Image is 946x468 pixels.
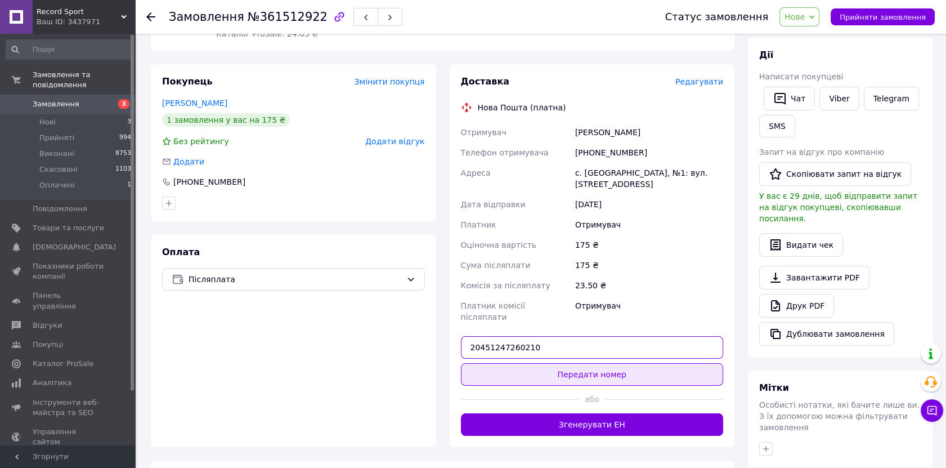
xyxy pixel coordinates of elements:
span: Додати [173,157,204,166]
span: Отримувач [461,128,506,137]
div: Повернутися назад [146,11,155,23]
span: Без рейтингу [173,137,229,146]
button: Чат з покупцем [921,399,943,422]
span: Замовлення [169,10,244,24]
span: [DEMOGRAPHIC_DATA] [33,242,116,252]
span: Післяплата [189,273,402,286]
a: Viber [819,87,859,110]
div: 175 ₴ [573,255,725,275]
span: Замовлення та повідомлення [33,70,135,90]
span: Панель управління [33,291,104,311]
div: [PERSON_NAME] [573,122,725,142]
span: Написати покупцеві [759,72,843,81]
button: Згенерувати ЕН [461,413,724,436]
span: 3 [118,99,129,109]
span: Платник [461,220,496,229]
div: Отримувач [573,296,725,327]
span: Телефон отримувача [461,148,549,157]
span: Мітки [759,382,789,393]
div: 23.50 ₴ [573,275,725,296]
div: 1 замовлення у вас на 175 ₴ [162,113,290,127]
a: Друк PDF [759,294,834,318]
span: Показники роботи компанії [33,261,104,282]
span: Оплата [162,247,200,257]
span: Товари та послуги [33,223,104,233]
input: Пошук [6,39,132,60]
span: У вас є 29 днів, щоб відправити запит на відгук покупцеві, скопіювавши посилання. [759,191,917,223]
button: Дублювати замовлення [759,322,894,346]
div: 175 ₴ [573,235,725,255]
span: Виконані [39,149,74,159]
a: Завантажити PDF [759,266,869,289]
span: Каталог ProSale: 24.05 ₴ [216,29,318,38]
span: Нові [39,117,56,127]
span: Каталог ProSale [33,359,93,369]
span: Запит на відгук про компанію [759,148,884,157]
span: №361512922 [248,10,328,24]
span: 3 [127,117,131,127]
a: [PERSON_NAME] [162,99,227,108]
span: Повідомлення [33,204,87,214]
span: Доставка [461,76,510,87]
div: с. [GEOGRAPHIC_DATA], №1: вул. [STREET_ADDRESS] [573,163,725,194]
span: Record Sport [37,7,121,17]
span: Дата відправки [461,200,526,209]
span: Сума післяплати [461,261,531,270]
span: Скасовані [39,164,78,175]
span: Аналітика [33,378,71,388]
button: Скопіювати запит на відгук [759,162,911,186]
span: 994 [119,133,131,143]
div: [DATE] [573,194,725,215]
span: Прийняті [39,133,74,143]
span: Оплачені [39,180,75,190]
span: 1 [127,180,131,190]
span: Платник комісії післяплати [461,301,525,322]
span: Особисті нотатки, які бачите лише ви. З їх допомогою можна фільтрувати замовлення [759,400,920,432]
input: Номер експрес-накладної [461,336,724,359]
span: Редагувати [675,77,723,86]
span: Покупець [162,76,213,87]
span: Відгуки [33,320,62,331]
button: Передати номер [461,363,724,386]
span: Дії [759,50,773,60]
span: Додати відгук [365,137,424,146]
div: Нова Пошта (платна) [475,102,569,113]
span: Адреса [461,168,491,177]
div: Статус замовлення [665,11,769,23]
span: Інструменти веб-майстра та SEO [33,398,104,418]
span: Покупці [33,340,63,350]
div: Ваш ID: 3437971 [37,17,135,27]
span: Нове [784,12,805,21]
span: Змінити покупця [355,77,425,86]
span: Комісія за післяплату [461,281,550,290]
span: Прийняти замовлення [840,13,926,21]
span: Замовлення [33,99,79,109]
span: Управління сайтом [33,427,104,447]
a: Telegram [864,87,919,110]
span: Оціночна вартість [461,240,536,249]
button: Видати чек [759,233,843,257]
button: SMS [759,115,795,137]
button: Чат [764,87,815,110]
span: або [579,394,605,405]
div: [PHONE_NUMBER] [172,176,246,188]
span: 8753 [115,149,131,159]
div: Отримувач [573,215,725,235]
span: 1103 [115,164,131,175]
div: [PHONE_NUMBER] [573,142,725,163]
button: Прийняти замовлення [831,8,935,25]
